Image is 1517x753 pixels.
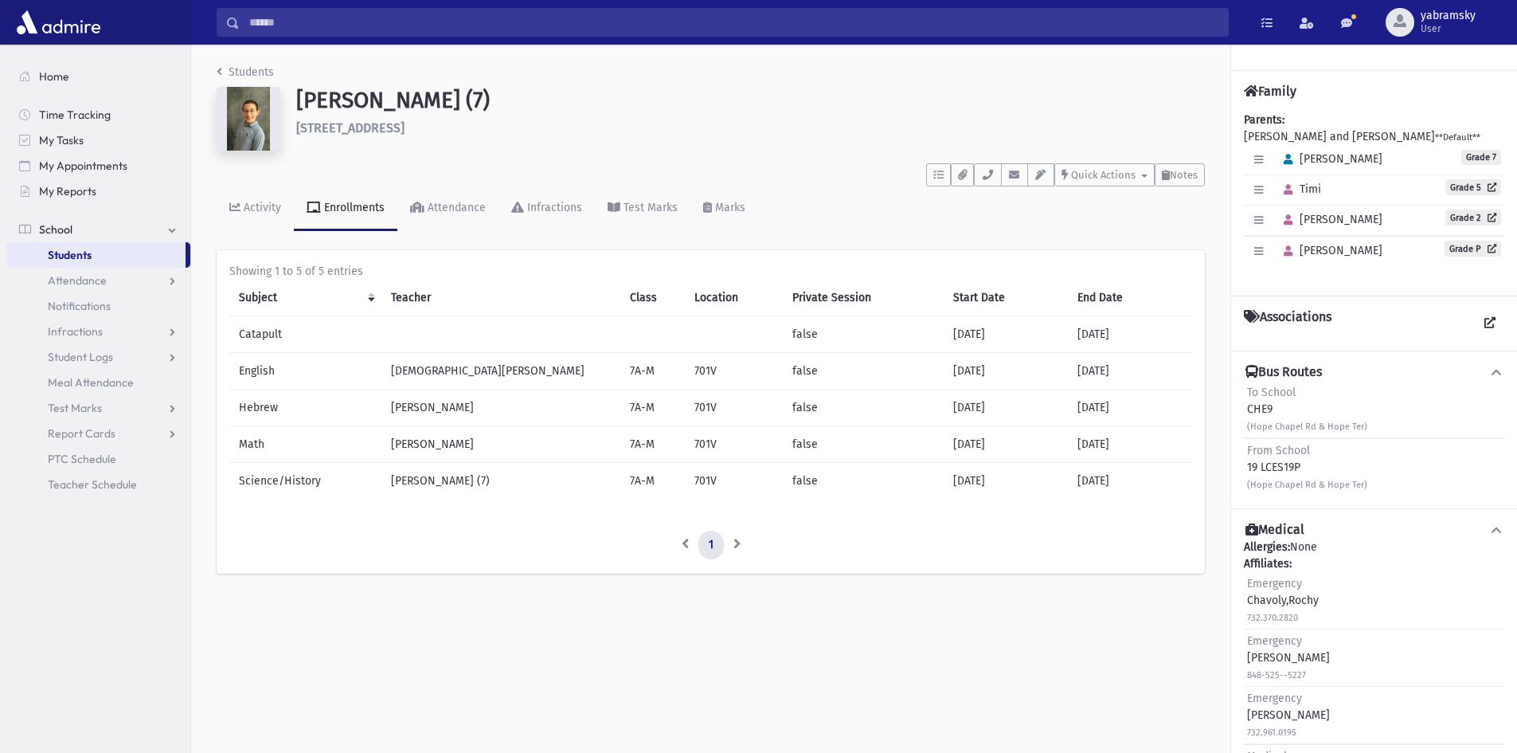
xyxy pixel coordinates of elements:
span: Infractions [48,324,103,339]
button: Quick Actions [1054,163,1155,186]
div: 19 LCES19P [1247,442,1367,492]
a: Test Marks [595,186,690,231]
b: Allergies: [1244,540,1290,554]
span: [PERSON_NAME] [1277,213,1382,226]
a: Enrollments [294,186,397,231]
div: Activity [240,201,281,214]
small: (Hope Chapel Rd & Hope Ter) [1247,422,1367,432]
a: Time Tracking [6,102,190,127]
span: To School [1247,386,1296,399]
a: My Tasks [6,127,190,153]
h4: Associations [1244,309,1331,338]
td: [PERSON_NAME] (7) [381,463,620,500]
span: Quick Actions [1071,169,1136,181]
span: Time Tracking [39,108,111,122]
span: Meal Attendance [48,375,134,390]
span: Emergency [1247,634,1302,648]
a: Students [217,65,274,79]
a: Grade 2 [1445,210,1501,226]
td: 7A-M [620,463,685,500]
a: Report Cards [6,421,190,446]
a: Grade P [1445,241,1501,257]
a: School [6,217,190,242]
button: Bus Routes [1244,364,1504,381]
td: [DATE] [944,353,1067,390]
h4: Family [1244,84,1296,99]
a: Marks [690,186,758,231]
td: 701V [685,353,783,390]
td: [PERSON_NAME] [381,390,620,426]
td: 7A-M [620,426,685,463]
a: Students [6,242,186,268]
td: 7A-M [620,390,685,426]
span: Timi [1277,182,1321,196]
a: Attendance [397,186,498,231]
button: Notes [1155,163,1205,186]
span: Notifications [48,299,111,313]
b: Parents: [1244,113,1284,127]
div: Test Marks [620,201,678,214]
small: 732.370.2820 [1247,613,1298,623]
a: Test Marks [6,395,190,421]
td: [DATE] [944,316,1067,353]
span: My Appointments [39,159,127,173]
td: [DATE] [1068,390,1192,426]
img: AdmirePro [13,6,104,38]
span: My Tasks [39,133,84,147]
a: Teacher Schedule [6,472,190,497]
span: Report Cards [48,426,115,441]
span: User [1421,22,1476,35]
td: false [783,463,944,500]
button: Medical [1244,522,1504,539]
td: 701V [685,426,783,463]
span: School [39,222,72,237]
td: [DEMOGRAPHIC_DATA][PERSON_NAME] [381,353,620,390]
span: Student Logs [48,350,113,364]
span: Attendance [48,273,107,288]
td: [DATE] [1068,463,1192,500]
span: [PERSON_NAME] [1277,152,1382,166]
div: CHE9 [1247,384,1367,434]
td: Science/History [229,463,381,500]
span: Emergency [1247,692,1302,705]
a: My Reports [6,178,190,204]
td: [DATE] [944,463,1067,500]
td: English [229,353,381,390]
h4: Medical [1245,522,1304,539]
th: Location [685,280,783,316]
span: From School [1247,444,1310,457]
th: Teacher [381,280,620,316]
td: Catapult [229,316,381,353]
td: false [783,426,944,463]
a: Home [6,64,190,89]
td: 701V [685,390,783,426]
div: Enrollments [321,201,385,214]
div: Chavoly,Rochy [1247,575,1319,626]
td: [DATE] [944,426,1067,463]
div: [PERSON_NAME] [1247,633,1330,683]
a: Activity [217,186,294,231]
td: false [783,390,944,426]
th: Start Date [944,280,1067,316]
span: [PERSON_NAME] [1277,244,1382,257]
a: Infractions [498,186,595,231]
a: Notifications [6,293,190,319]
span: My Reports [39,184,96,198]
nav: breadcrumb [217,64,274,87]
input: Search [240,8,1228,37]
td: [PERSON_NAME] [381,426,620,463]
h1: [PERSON_NAME] (7) [296,87,1205,114]
div: Infractions [524,201,582,214]
h4: Bus Routes [1245,364,1322,381]
div: [PERSON_NAME] and [PERSON_NAME] [1244,112,1504,283]
th: Subject [229,280,381,316]
span: yabramsky [1421,10,1476,22]
b: Affiliates: [1244,557,1292,571]
small: 732.961.0195 [1247,728,1296,738]
td: 701V [685,463,783,500]
td: 7A-M [620,353,685,390]
div: [PERSON_NAME] [1247,690,1330,740]
a: Student Logs [6,344,190,370]
a: Attendance [6,268,190,293]
td: [DATE] [1068,316,1192,353]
